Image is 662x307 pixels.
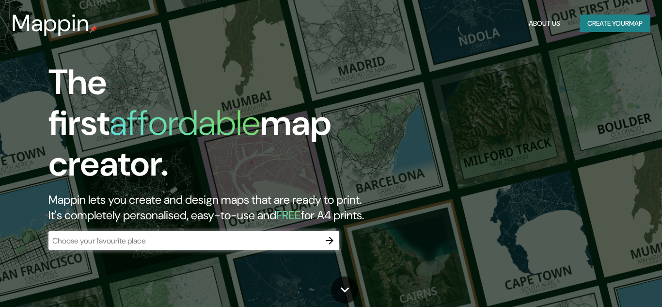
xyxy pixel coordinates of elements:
h1: The first map creator. [48,62,379,192]
h2: Mappin lets you create and design maps that are ready to print. It's completely personalised, eas... [48,192,379,223]
button: Create yourmap [580,15,650,32]
h3: Mappin [12,10,90,37]
img: mappin-pin [90,25,97,33]
button: About Us [525,15,564,32]
h1: affordable [110,100,260,145]
h5: FREE [276,208,301,223]
input: Choose your favourite place [48,235,320,246]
